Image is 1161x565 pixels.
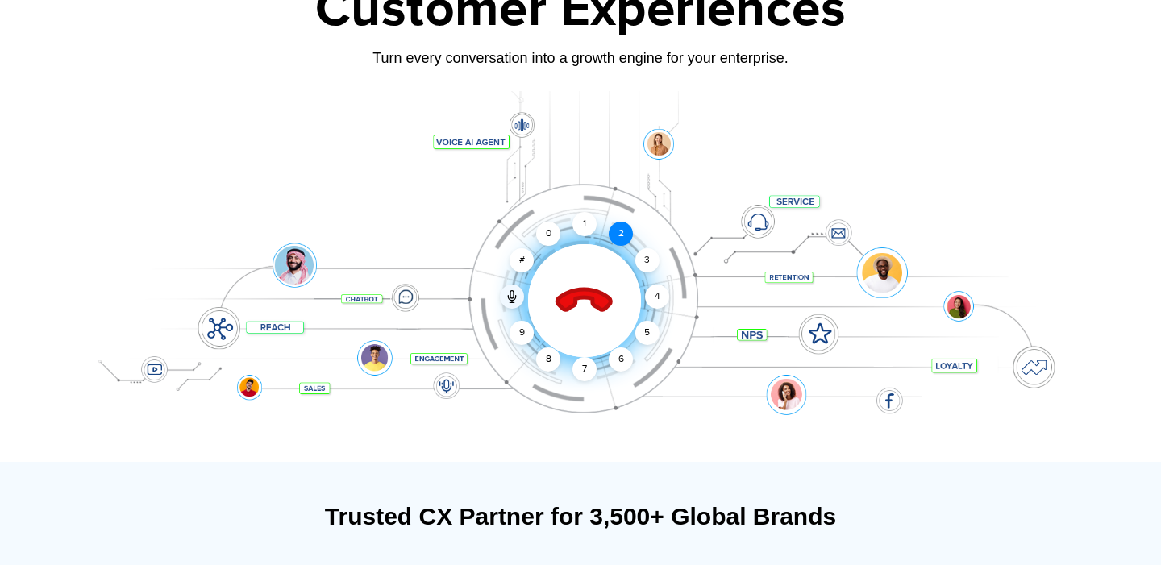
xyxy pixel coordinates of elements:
div: 3 [635,248,660,272]
div: 9 [510,321,534,345]
div: 8 [536,347,560,372]
div: 4 [645,285,669,309]
div: Turn every conversation into a growth engine for your enterprise. [77,49,1084,67]
div: 0 [536,222,560,246]
div: 2 [609,222,633,246]
div: Trusted CX Partner for 3,500+ Global Brands [85,502,1076,530]
div: 6 [609,347,633,372]
div: 5 [635,321,660,345]
div: 1 [572,212,597,236]
div: # [510,248,534,272]
div: 7 [572,357,597,381]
